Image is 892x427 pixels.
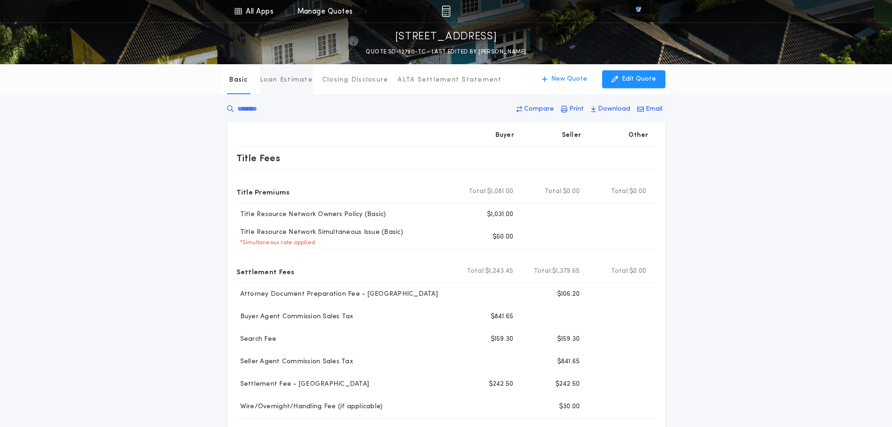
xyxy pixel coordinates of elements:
p: $50.00 [493,232,514,242]
b: Total: [611,267,630,276]
p: Email [646,105,663,114]
p: Search Fee [236,335,277,344]
span: $0.00 [629,187,646,196]
span: $1,379.65 [552,267,580,276]
p: $30.00 [559,402,580,412]
p: $106.20 [557,290,580,299]
p: ALTA Settlement Statement [398,75,501,85]
p: $159.30 [557,335,580,344]
p: * Simultaneous rate applied [236,239,316,247]
p: Title Fees [236,150,280,165]
p: $159.30 [491,335,514,344]
p: Seller [562,131,582,140]
p: $1,031.00 [487,210,513,219]
button: Edit Quote [602,70,665,88]
p: Loan Estimate [260,75,313,85]
button: Print [558,101,587,118]
p: $841.65 [491,312,514,322]
p: Settlement Fees [236,264,295,279]
button: New Quote [532,70,597,88]
img: img [442,6,450,17]
img: vs-icon [619,7,658,16]
p: Settlement Fee - [GEOGRAPHIC_DATA] [236,380,369,389]
p: $242.50 [489,380,514,389]
p: Attorney Document Preparation Fee - [GEOGRAPHIC_DATA] [236,290,438,299]
span: $0.00 [563,187,580,196]
button: Download [588,101,633,118]
b: Total: [534,267,553,276]
b: Total: [611,187,630,196]
p: Title Premiums [236,184,290,199]
span: $1,081.00 [487,187,513,196]
button: Email [634,101,665,118]
p: Seller Agent Commission Sales Tax [236,357,353,367]
p: Download [598,105,630,114]
p: Buyer Agent Commission Sales Tax [236,312,354,322]
p: Closing Disclosure [322,75,389,85]
p: Wire/Overnight/Handling Fee (if applicable) [236,402,383,412]
p: Basic [229,75,248,85]
p: Edit Quote [622,75,656,84]
p: [STREET_ADDRESS] [395,30,497,45]
p: QUOTE SD-12790-TC - LAST EDITED BY [PERSON_NAME] [366,47,526,57]
b: Total: [545,187,563,196]
p: Title Resource Network Owners Policy (Basic) [236,210,386,219]
p: Title Resource Network Simultaneous Issue (Basic) [236,228,403,237]
span: $1,243.45 [485,267,513,276]
span: $0.00 [629,267,646,276]
p: Other [628,131,648,140]
p: $841.65 [557,357,580,367]
b: Total: [469,187,487,196]
p: Compare [524,105,554,114]
b: Total: [467,267,486,276]
p: Print [569,105,584,114]
p: New Quote [551,75,587,84]
p: $242.50 [555,380,580,389]
button: Compare [514,101,557,118]
p: Buyer [495,131,514,140]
